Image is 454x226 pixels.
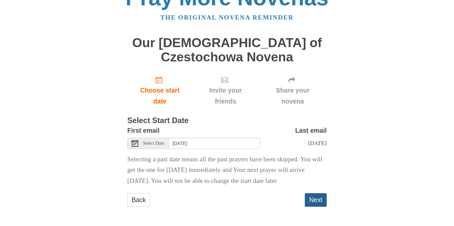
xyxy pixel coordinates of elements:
[265,85,320,107] span: Share your novena
[161,14,294,21] a: The original novena reminder
[127,154,327,187] p: Selecting a past date means all the past prayers have been skipped. You will get the one for [DAT...
[127,36,327,64] h1: Our [DEMOGRAPHIC_DATA] of Czestochowa Novena
[308,140,327,146] span: [DATE]
[127,116,327,125] h3: Select Start Date
[199,85,252,107] span: Invite your friends
[134,85,186,107] span: Choose start date
[305,193,327,207] button: Next
[192,71,259,110] div: Click "Next" to confirm your start date first.
[295,125,327,136] label: Last email
[259,71,327,110] div: Click "Next" to confirm your start date first.
[169,138,260,149] input: Use the arrow keys to pick a date
[127,71,192,110] a: Choose start date
[127,193,150,207] a: Back
[143,141,164,146] span: Select Date
[127,125,160,136] label: First email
